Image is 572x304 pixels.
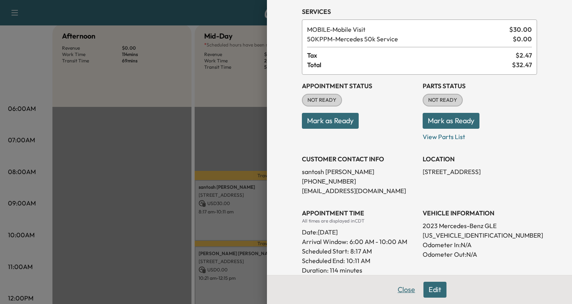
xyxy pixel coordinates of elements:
span: NOT READY [423,96,462,104]
div: Date: [DATE] [302,224,416,237]
p: Odometer In: N/A [423,240,537,250]
h3: CUSTOMER CONTACT INFO [302,154,416,164]
p: Duration: 114 minutes [302,265,416,275]
p: 2023 Mercedes-Benz GLE [423,221,537,230]
h3: Services [302,7,537,16]
p: View Parts List [423,129,537,141]
span: $ 30.00 [509,25,532,34]
h3: APPOINTMENT TIME [302,208,416,218]
span: $ 2.47 [516,50,532,60]
span: $ 0.00 [513,34,532,44]
button: Mark as Ready [302,113,359,129]
button: Mark as Ready [423,113,479,129]
h3: Parts Status [423,81,537,91]
span: 6:00 AM - 10:00 AM [350,237,407,246]
p: Arrival Window: [302,237,416,246]
p: 10:11 AM [346,256,370,265]
span: Tax [307,50,516,60]
p: [US_VEHICLE_IDENTIFICATION_NUMBER] [423,230,537,240]
p: Odometer Out: N/A [423,250,537,259]
span: Mercedes 50k Service [307,34,510,44]
p: Scheduled End: [302,256,345,265]
span: $ 32.47 [512,60,532,70]
p: [EMAIL_ADDRESS][DOMAIN_NAME] [302,186,416,196]
button: Close [392,282,420,298]
h3: LOCATION [423,154,537,164]
p: 8:17 AM [350,246,372,256]
button: Edit [423,282,446,298]
h3: Appointment Status [302,81,416,91]
p: santosh [PERSON_NAME] [302,167,416,176]
span: NOT READY [303,96,341,104]
div: All times are displayed in CDT [302,218,416,224]
p: [STREET_ADDRESS] [423,167,537,176]
span: Total [307,60,512,70]
p: [PHONE_NUMBER] [302,176,416,186]
span: Mobile Visit [307,25,506,34]
h3: VEHICLE INFORMATION [423,208,537,218]
p: Scheduled Start: [302,246,349,256]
